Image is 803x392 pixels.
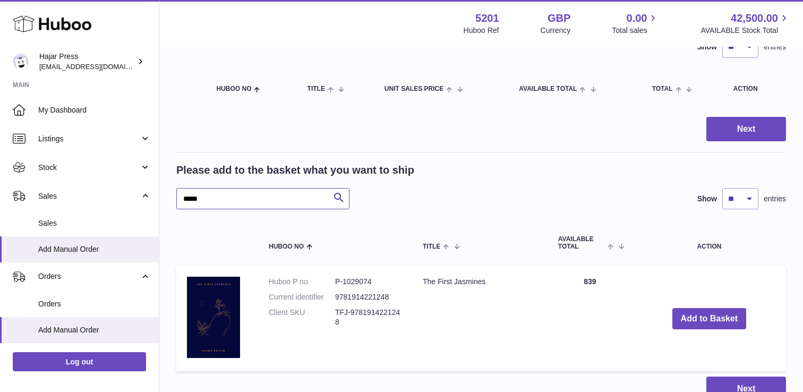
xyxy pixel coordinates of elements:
[627,11,647,25] span: 0.00
[38,191,140,201] span: Sales
[38,105,151,115] span: My Dashboard
[764,42,786,52] span: entries
[269,308,335,328] dt: Client SKU
[548,11,570,25] strong: GBP
[464,25,499,36] div: Huboo Ref
[335,277,401,287] dd: P-1029074
[187,277,240,358] img: The First Jasmines
[701,11,790,36] a: 42,500.00 AVAILABLE Stock Total
[701,25,790,36] span: AVAILABLE Stock Total
[412,266,548,371] td: The First Jasmines
[697,42,717,52] label: Show
[475,11,499,25] strong: 5201
[519,86,577,92] span: AVAILABLE Total
[269,243,304,250] span: Huboo no
[38,163,140,173] span: Stock
[38,271,140,282] span: Orders
[672,308,747,330] button: Add to Basket
[541,25,571,36] div: Currency
[39,52,135,72] div: Hajar Press
[38,299,151,309] span: Orders
[269,277,335,287] dt: Huboo P no
[385,86,443,92] span: Unit Sales Price
[733,86,775,92] div: Action
[697,194,717,204] label: Show
[38,244,151,254] span: Add Manual Order
[38,218,151,228] span: Sales
[13,352,146,371] a: Log out
[612,11,659,36] a: 0.00 Total sales
[39,62,156,71] span: [EMAIL_ADDRESS][DOMAIN_NAME]
[216,86,251,92] span: Huboo no
[269,292,335,302] dt: Current identifier
[307,86,325,92] span: Title
[731,11,778,25] span: 42,500.00
[558,236,605,250] span: AVAILABLE Total
[335,292,401,302] dd: 9781914221248
[423,243,440,250] span: Title
[764,194,786,204] span: entries
[548,266,633,371] td: 839
[612,25,659,36] span: Total sales
[176,163,414,177] h2: Please add to the basket what you want to ship
[652,86,673,92] span: Total
[38,325,151,335] span: Add Manual Order
[38,134,140,144] span: Listings
[335,308,401,328] dd: TFJ-9781914221248
[13,54,29,70] img: editorial@hajarpress.com
[633,225,786,260] th: Action
[706,117,786,142] button: Next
